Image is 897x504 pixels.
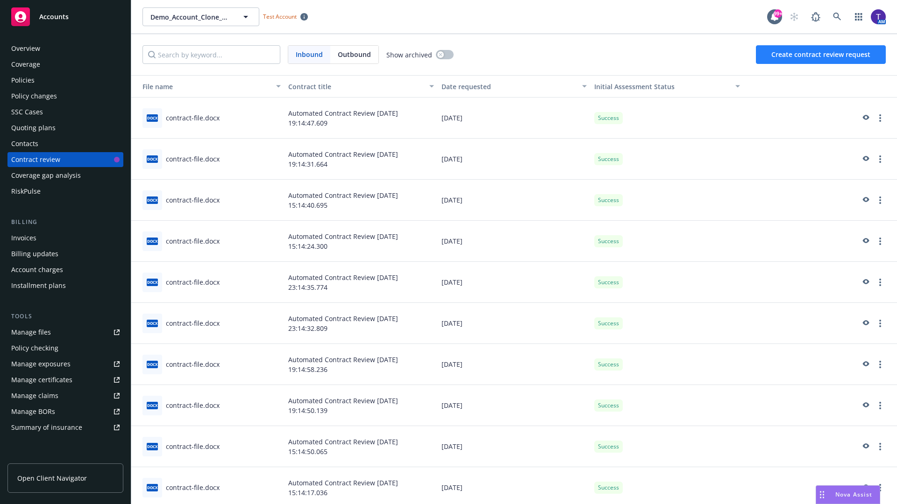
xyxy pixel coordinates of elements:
[263,13,297,21] span: Test Account
[11,89,57,104] div: Policy changes
[17,473,87,483] span: Open Client Navigator
[147,361,158,368] span: docx
[7,372,123,387] a: Manage certificates
[875,482,886,493] a: more
[756,45,886,64] button: Create contract review request
[285,139,438,180] div: Automated Contract Review [DATE] 19:14:31.664
[438,385,591,426] div: [DATE]
[11,325,51,340] div: Manage files
[875,318,886,329] a: more
[7,278,123,293] a: Installment plans
[166,236,220,246] div: contract-file.docx
[7,73,123,88] a: Policies
[11,404,55,419] div: Manage BORs
[11,184,41,199] div: RiskPulse
[11,57,40,72] div: Coverage
[594,82,730,91] div: Toggle SortBy
[860,154,871,165] a: preview
[285,180,438,221] div: Automated Contract Review [DATE] 15:14:40.695
[438,262,591,303] div: [DATE]
[438,98,591,139] div: [DATE]
[11,73,35,88] div: Policies
[338,49,371,59] span: Outbound
[598,483,619,492] span: Success
[598,442,619,451] span: Success
[438,426,591,467] div: [DATE]
[860,318,871,329] a: preview
[7,262,123,277] a: Account charges
[771,50,870,59] span: Create contract review request
[860,277,871,288] a: preview
[875,277,886,288] a: more
[147,443,158,450] span: docx
[147,320,158,327] span: docx
[598,155,619,163] span: Success
[285,262,438,303] div: Automated Contract Review [DATE] 23:14:35.774
[7,89,123,104] a: Policy changes
[11,152,60,167] div: Contract review
[147,114,158,121] span: docx
[816,486,828,504] div: Drag to move
[142,45,280,64] input: Search by keyword...
[598,319,619,328] span: Success
[11,388,58,403] div: Manage claims
[441,82,577,91] div: Date requested
[438,303,591,344] div: [DATE]
[147,402,158,409] span: docx
[7,404,123,419] a: Manage BORs
[386,50,432,60] span: Show archived
[7,246,123,261] a: Billing updates
[288,46,330,63] span: Inbound
[7,231,123,245] a: Invoices
[285,303,438,344] div: Automated Contract Review [DATE] 23:14:32.809
[142,7,259,26] button: Demo_Account_Clone_QA_CR_Tests_Client
[11,120,56,135] div: Quoting plans
[828,7,847,26] a: Search
[7,136,123,151] a: Contacts
[11,357,71,371] div: Manage exposures
[7,120,123,135] a: Quoting plans
[598,237,619,245] span: Success
[285,344,438,385] div: Automated Contract Review [DATE] 19:14:58.236
[860,112,871,124] a: preview
[166,113,220,123] div: contract-file.docx
[11,278,66,293] div: Installment plans
[330,46,378,63] span: Outbound
[875,400,886,411] a: more
[166,400,220,410] div: contract-file.docx
[860,359,871,370] a: preview
[7,4,123,30] a: Accounts
[147,484,158,491] span: docx
[875,359,886,370] a: more
[438,180,591,221] div: [DATE]
[166,277,220,287] div: contract-file.docx
[7,420,123,435] a: Summary of insurance
[438,139,591,180] div: [DATE]
[871,9,886,24] img: photo
[7,312,123,321] div: Tools
[288,82,424,91] div: Contract title
[785,7,804,26] a: Start snowing
[147,238,158,245] span: docx
[598,360,619,369] span: Success
[135,82,271,91] div: Toggle SortBy
[849,7,868,26] a: Switch app
[7,105,123,119] a: SSC Cases
[11,168,81,183] div: Coverage gap analysis
[285,221,438,262] div: Automated Contract Review [DATE] 15:14:24.300
[135,82,271,91] div: File name
[39,13,69,21] span: Accounts
[7,325,123,340] a: Manage files
[166,359,220,369] div: contract-file.docx
[438,344,591,385] div: [DATE]
[147,279,158,286] span: docx
[816,485,880,504] button: Nova Assist
[285,426,438,467] div: Automated Contract Review [DATE] 15:14:50.065
[7,388,123,403] a: Manage claims
[285,98,438,139] div: Automated Contract Review [DATE] 19:14:47.609
[11,231,36,245] div: Invoices
[166,318,220,328] div: contract-file.docx
[166,483,220,492] div: contract-file.docx
[7,357,123,371] a: Manage exposures
[598,401,619,410] span: Success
